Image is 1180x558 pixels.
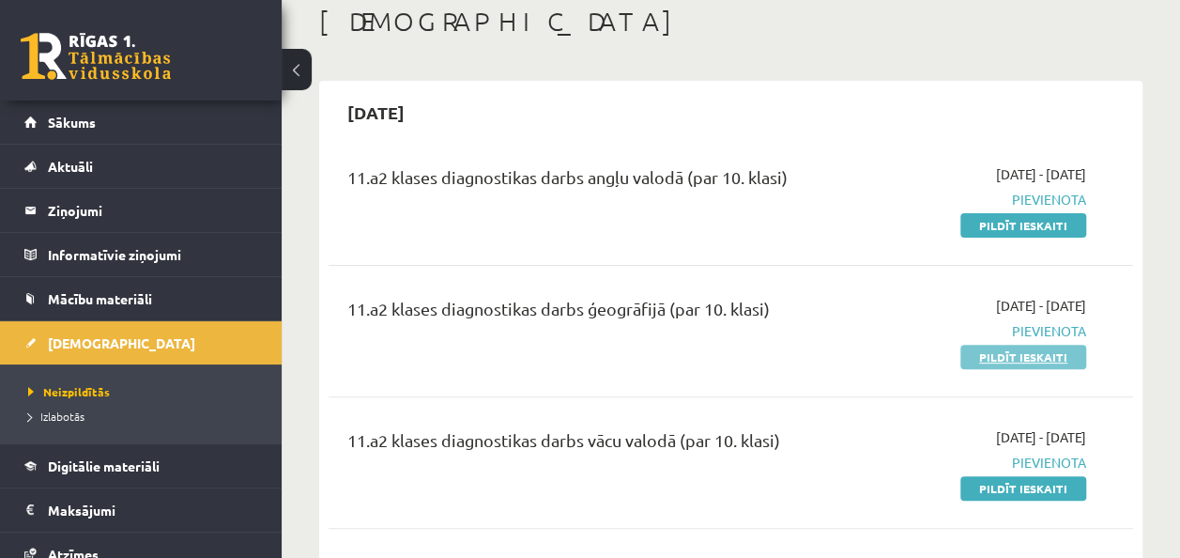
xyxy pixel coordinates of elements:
[24,321,258,364] a: [DEMOGRAPHIC_DATA]
[24,101,258,144] a: Sākums
[21,33,171,80] a: Rīgas 1. Tālmācības vidusskola
[329,90,423,134] h2: [DATE]
[24,277,258,320] a: Mācību materiāli
[48,334,195,351] span: [DEMOGRAPHIC_DATA]
[48,114,96,131] span: Sākums
[859,453,1086,473] span: Pievienota
[48,488,258,532] legend: Maksājumi
[48,158,93,175] span: Aktuāli
[24,189,258,232] a: Ziņojumi
[24,444,258,488] a: Digitālie materiāli
[996,427,1086,447] span: [DATE] - [DATE]
[24,488,258,532] a: Maksājumi
[347,296,831,331] div: 11.a2 klases diagnostikas darbs ģeogrāfijā (par 10. klasi)
[48,457,160,474] span: Digitālie materiāli
[960,345,1086,369] a: Pildīt ieskaiti
[347,427,831,462] div: 11.a2 klases diagnostikas darbs vācu valodā (par 10. klasi)
[48,189,258,232] legend: Ziņojumi
[24,145,258,188] a: Aktuāli
[996,296,1086,316] span: [DATE] - [DATE]
[960,213,1086,238] a: Pildīt ieskaiti
[24,233,258,276] a: Informatīvie ziņojumi
[48,233,258,276] legend: Informatīvie ziņojumi
[859,190,1086,209] span: Pievienota
[28,408,263,425] a: Izlabotās
[28,409,84,424] span: Izlabotās
[48,290,152,307] span: Mācību materiāli
[28,383,263,400] a: Neizpildītās
[859,321,1086,341] span: Pievienota
[996,164,1086,184] span: [DATE] - [DATE]
[347,164,831,199] div: 11.a2 klases diagnostikas darbs angļu valodā (par 10. klasi)
[319,6,1142,38] h1: [DEMOGRAPHIC_DATA]
[960,476,1086,501] a: Pildīt ieskaiti
[28,384,110,399] span: Neizpildītās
